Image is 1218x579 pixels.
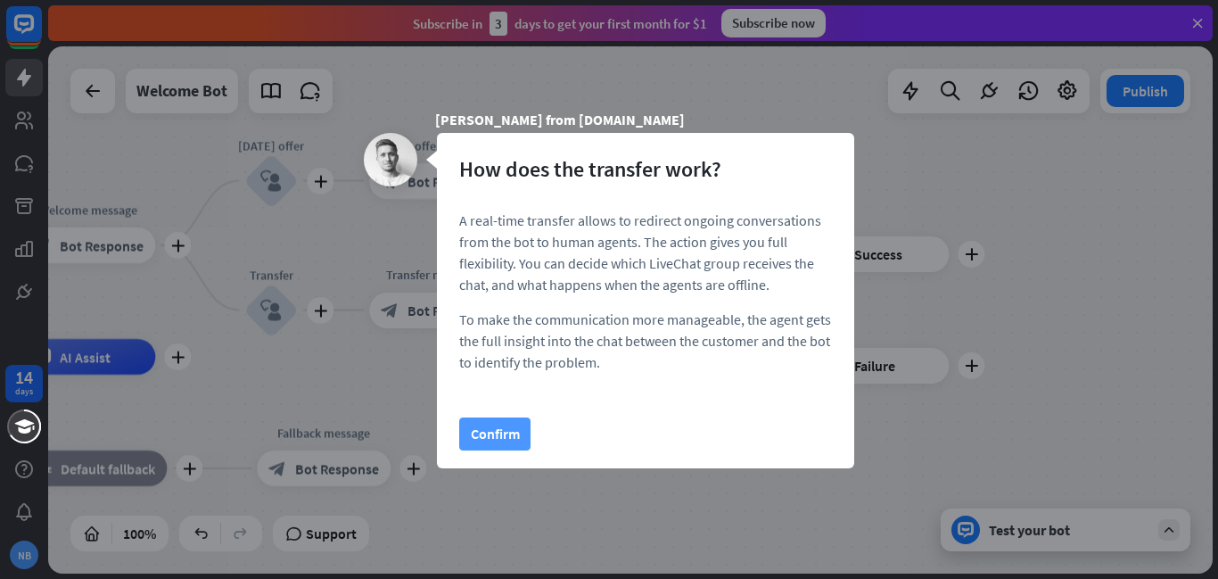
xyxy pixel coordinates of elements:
button: Open LiveChat chat widget [14,7,68,61]
p: To make the communication more manageable, the agent gets the full insight into the chat between ... [459,309,832,373]
div: How does the transfer work? [437,133,854,183]
div: [PERSON_NAME] from [DOMAIN_NAME] [435,111,854,128]
button: Confirm [459,418,531,451]
p: A real-time transfer allows to redirect ongoing conversations from the bot to human agents. The a... [459,210,832,295]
